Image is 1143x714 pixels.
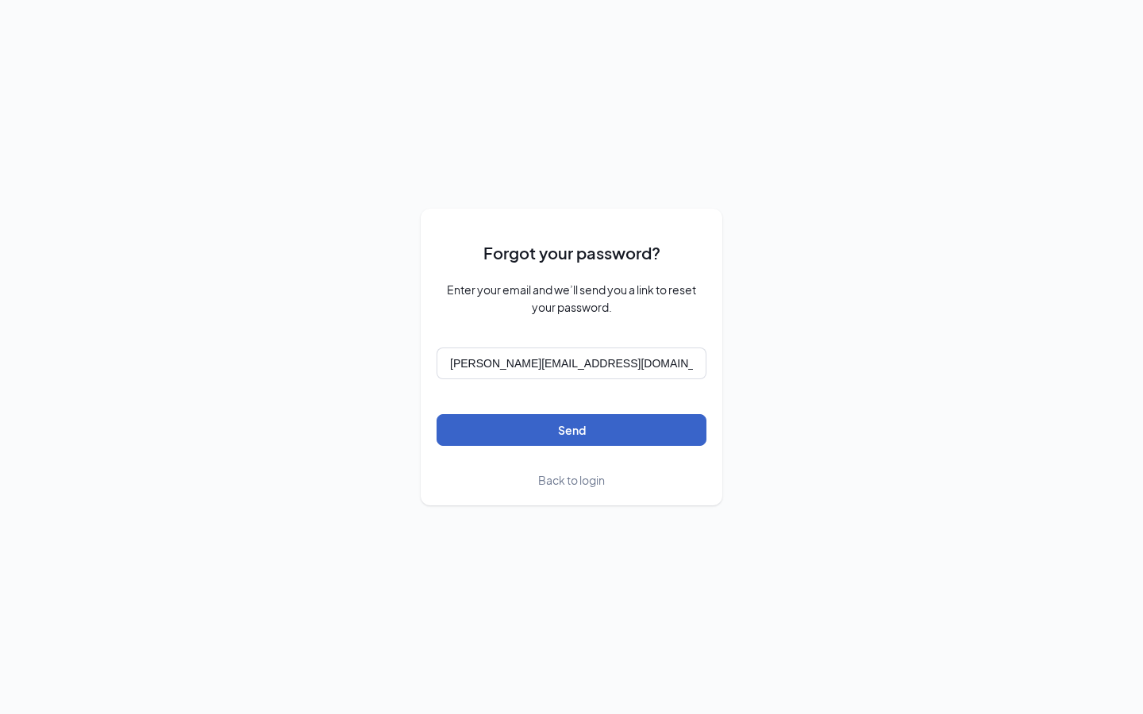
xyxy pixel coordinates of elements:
span: Forgot your password? [483,240,660,265]
span: Enter your email and we’ll send you a link to reset your password. [437,281,706,316]
button: Send [437,414,706,446]
span: Back to login [538,473,605,487]
input: Email [437,347,706,379]
a: Back to login [538,471,605,489]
